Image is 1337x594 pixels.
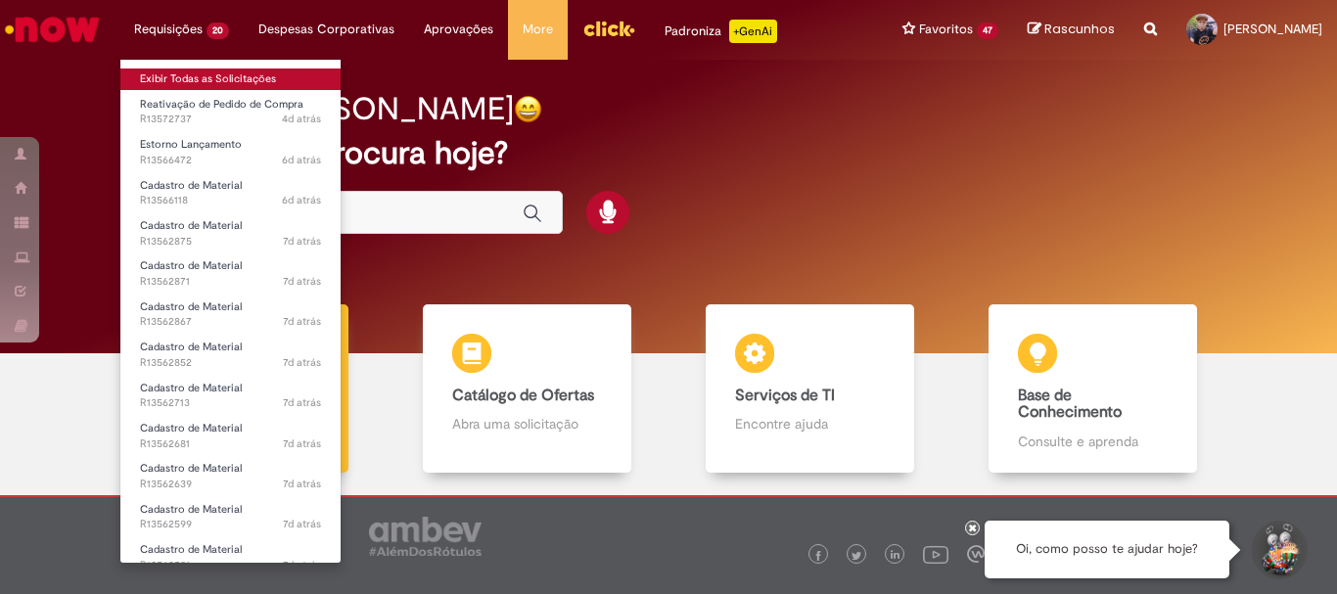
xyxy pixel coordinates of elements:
span: R13562867 [140,314,321,330]
span: R13562713 [140,395,321,411]
img: logo_footer_youtube.png [923,541,948,567]
img: logo_footer_facebook.png [813,551,823,561]
a: Aberto R13562639 : Cadastro de Material [120,458,341,494]
div: Oi, como posso te ajudar hoje? [985,521,1229,578]
time: 24/09/2025 11:39:01 [283,558,321,572]
img: logo_footer_workplace.png [967,545,985,563]
span: Rascunhos [1044,20,1115,38]
a: Aberto R13562852 : Cadastro de Material [120,337,341,373]
span: [PERSON_NAME] [1223,21,1322,37]
span: 47 [977,23,998,39]
span: Estorno Lançamento [140,137,242,152]
time: 24/09/2025 11:57:40 [283,395,321,410]
span: R13562852 [140,355,321,371]
span: Despesas Corporativas [258,20,394,39]
span: R13572737 [140,112,321,127]
time: 24/09/2025 12:41:39 [283,234,321,249]
time: 24/09/2025 11:45:42 [283,477,321,491]
span: 4d atrás [282,112,321,126]
span: Cadastro de Material [140,461,242,476]
ul: Requisições [119,59,342,564]
span: 7d atrás [283,517,321,531]
a: Exibir Todas as Solicitações [120,69,341,90]
span: 7d atrás [283,395,321,410]
span: R13562599 [140,517,321,532]
span: 7d atrás [283,274,321,289]
span: 7d atrás [283,234,321,249]
a: Aberto R13566118 : Cadastro de Material [120,175,341,211]
a: Aberto R13562681 : Cadastro de Material [120,418,341,454]
a: Aberto R13566472 : Estorno Lançamento [120,134,341,170]
span: 6d atrás [282,193,321,207]
img: logo_footer_linkedin.png [891,550,900,562]
p: Consulte e aprenda [1018,432,1167,451]
img: logo_footer_ambev_rotulo_gray.png [369,517,482,556]
span: R13562681 [140,436,321,452]
a: Rascunhos [1028,21,1115,39]
a: Aberto R13562871 : Cadastro de Material [120,255,341,292]
a: Tirar dúvidas Tirar dúvidas com Lupi Assist e Gen Ai [103,304,386,474]
span: 7d atrás [283,355,321,370]
span: 7d atrás [283,477,321,491]
a: Aberto R13562591 : Cadastro de Material [120,539,341,575]
span: Cadastro de Material [140,299,242,314]
span: Cadastro de Material [140,502,242,517]
span: R13562591 [140,558,321,573]
time: 24/09/2025 12:40:27 [283,274,321,289]
span: 7d atrás [283,558,321,572]
a: Serviços de TI Encontre ajuda [668,304,951,474]
time: 27/09/2025 09:54:05 [282,112,321,126]
span: Cadastro de Material [140,178,242,193]
span: 6d atrás [282,153,321,167]
time: 24/09/2025 12:33:12 [283,355,321,370]
b: Catálogo de Ofertas [452,386,594,405]
img: click_logo_yellow_360x200.png [582,14,635,43]
img: ServiceNow [2,10,103,49]
span: R13562875 [140,234,321,250]
a: Aberto R13562713 : Cadastro de Material [120,378,341,414]
span: R13566472 [140,153,321,168]
p: Encontre ajuda [735,414,884,434]
time: 24/09/2025 12:39:30 [283,314,321,329]
a: Aberto R13562599 : Cadastro de Material [120,499,341,535]
time: 25/09/2025 12:40:28 [282,153,321,167]
p: Abra uma solicitação [452,414,601,434]
span: Cadastro de Material [140,258,242,273]
a: Aberto R13562867 : Cadastro de Material [120,297,341,333]
time: 25/09/2025 11:24:29 [282,193,321,207]
h2: O que você procura hoje? [139,136,1198,170]
img: happy-face.png [514,95,542,123]
a: Catálogo de Ofertas Abra uma solicitação [386,304,668,474]
b: Serviços de TI [735,386,835,405]
img: logo_footer_twitter.png [852,551,861,561]
span: 7d atrás [283,314,321,329]
a: Aberto R13572737 : Reativação de Pedido de Compra [120,94,341,130]
span: R13562639 [140,477,321,492]
span: Cadastro de Material [140,421,242,435]
span: Aprovações [424,20,493,39]
a: Aberto R13562875 : Cadastro de Material [120,215,341,251]
span: R13566118 [140,193,321,208]
b: Base de Conhecimento [1018,386,1122,423]
span: 20 [207,23,229,39]
span: 7d atrás [283,436,321,451]
span: Requisições [134,20,203,39]
span: Cadastro de Material [140,381,242,395]
time: 24/09/2025 11:52:10 [283,436,321,451]
span: Favoritos [919,20,973,39]
time: 24/09/2025 11:40:04 [283,517,321,531]
div: Padroniza [665,20,777,43]
span: More [523,20,553,39]
span: R13562871 [140,274,321,290]
span: Cadastro de Material [140,340,242,354]
span: Reativação de Pedido de Compra [140,97,303,112]
span: Cadastro de Material [140,542,242,557]
a: Base de Conhecimento Consulte e aprenda [951,304,1234,474]
p: +GenAi [729,20,777,43]
button: Iniciar Conversa de Suporte [1249,521,1308,579]
span: Cadastro de Material [140,218,242,233]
